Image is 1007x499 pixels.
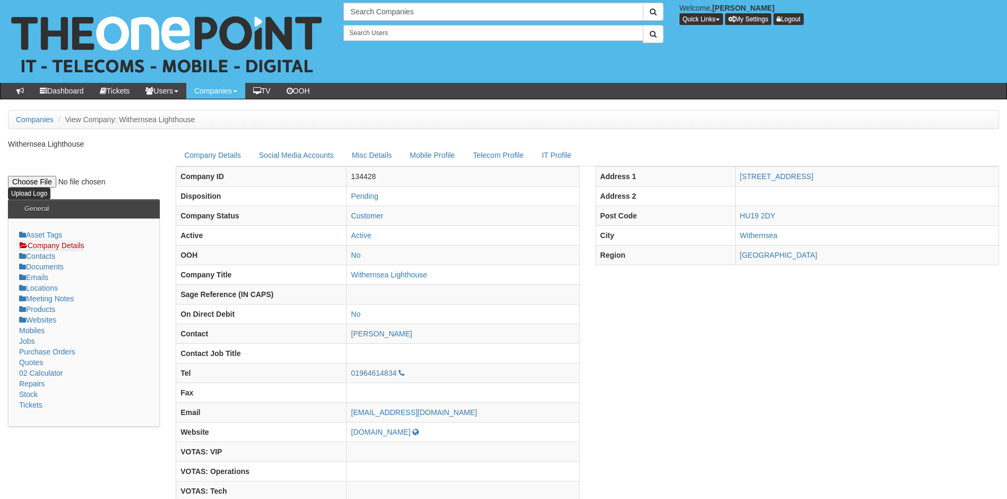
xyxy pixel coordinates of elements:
[773,13,804,25] a: Logout
[19,316,56,324] a: Websites
[176,245,347,265] th: OOH
[351,310,360,318] a: No
[679,13,723,25] button: Quick Links
[347,166,579,186] td: 134428
[401,144,463,166] a: Mobile Profile
[176,304,347,324] th: On Direct Debit
[351,212,383,220] a: Customer
[19,401,42,409] a: Tickets
[672,3,1007,25] div: Welcome,
[19,348,75,356] a: Purchase Orders
[596,206,735,225] th: Post Code
[176,144,249,166] a: Company Details
[137,83,186,99] a: Users
[176,402,347,422] th: Email
[19,241,84,250] a: Company Details
[176,284,347,304] th: Sage Reference (IN CAPS)
[8,139,160,149] p: Withernsea Lighthouse
[351,251,360,259] a: No
[725,13,772,25] a: My Settings
[19,200,54,218] h3: General
[351,369,397,377] a: 01964614834
[596,225,735,245] th: City
[740,172,813,181] a: [STREET_ADDRESS]
[343,3,643,21] input: Search Companies
[351,329,412,338] a: [PERSON_NAME]
[16,115,54,124] a: Companies
[712,4,774,12] b: [PERSON_NAME]
[740,212,776,220] a: HU19 2DY
[343,25,643,41] input: Search Users
[19,369,63,377] a: 02 Calculator
[19,273,48,282] a: Emails
[176,324,347,343] th: Contact
[56,114,195,125] li: View Company: Withernsea Lighthouse
[351,408,477,417] a: [EMAIL_ADDRESS][DOMAIN_NAME]
[279,83,318,99] a: OOH
[176,265,347,284] th: Company Title
[464,144,532,166] a: Telecom Profile
[176,422,347,442] th: Website
[19,326,45,335] a: Mobiles
[176,206,347,225] th: Company Status
[32,83,92,99] a: Dashboard
[740,231,778,240] a: Withernsea
[176,225,347,245] th: Active
[19,284,58,292] a: Locations
[19,252,55,260] a: Contacts
[533,144,580,166] a: IT Profile
[19,231,62,239] a: Asset Tags
[176,383,347,402] th: Fax
[351,428,410,436] a: [DOMAIN_NAME]
[251,144,342,166] a: Social Media Accounts
[596,186,735,206] th: Address 2
[351,270,427,279] a: Withernsea Lighthouse
[186,83,245,99] a: Companies
[19,379,45,388] a: Repairs
[19,337,35,345] a: Jobs
[176,461,347,481] th: VOTAS: Operations
[176,186,347,206] th: Disposition
[19,390,38,399] a: Stock
[19,305,55,314] a: Products
[92,83,138,99] a: Tickets
[8,188,50,199] input: Upload Logo
[596,166,735,186] th: Address 1
[176,343,347,363] th: Contact Job Title
[176,442,347,461] th: VOTAS: VIP
[343,144,400,166] a: Misc Details
[740,251,817,259] a: [GEOGRAPHIC_DATA]
[19,294,74,303] a: Meeting Notes
[351,192,378,200] a: Pending
[245,83,279,99] a: TV
[176,363,347,383] th: Tel
[19,263,64,271] a: Documents
[19,358,43,367] a: Quotes
[351,231,371,240] a: Active
[176,166,347,186] th: Company ID
[596,245,735,265] th: Region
